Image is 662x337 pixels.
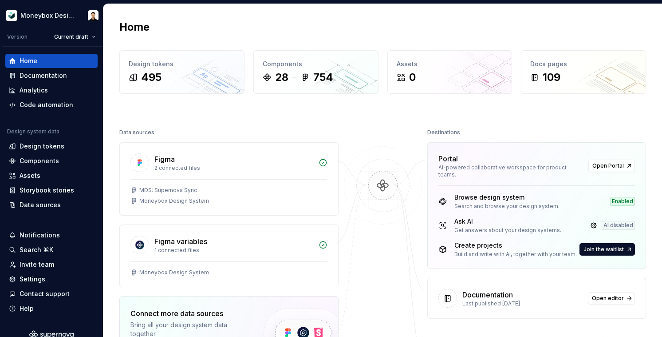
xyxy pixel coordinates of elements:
[543,70,560,84] div: 109
[20,260,54,269] div: Invite team
[20,231,60,240] div: Notifications
[5,228,98,242] button: Notifications
[454,193,560,202] div: Browse design system
[119,50,244,94] a: Design tokens495
[409,70,416,84] div: 0
[5,287,98,301] button: Contact support
[20,201,61,209] div: Data sources
[20,86,48,95] div: Analytics
[313,70,333,84] div: 754
[7,33,28,40] div: Version
[454,217,561,226] div: Ask AI
[5,168,98,183] a: Assets
[438,153,458,164] div: Portal
[5,301,98,316] button: Help
[438,164,583,178] div: AI-powered collaborative workspace for product teams.
[5,83,98,97] a: Analytics
[20,304,34,313] div: Help
[20,100,73,109] div: Code automation
[20,186,74,195] div: Storybook stories
[602,221,635,230] div: AI disabled
[130,308,248,319] div: Connect more data sources
[5,154,98,168] a: Components
[2,6,101,25] button: Moneybox Design SystemDerek
[6,10,17,21] img: 9de6ca4a-8ec4-4eed-b9a2-3d312393a40a.png
[141,70,162,84] div: 495
[588,160,635,172] a: Open Portal
[5,139,98,153] a: Design tokens
[7,128,59,135] div: Design system data
[20,71,67,80] div: Documentation
[462,300,583,307] div: Last published [DATE]
[454,241,577,250] div: Create projects
[20,156,59,165] div: Components
[119,142,339,216] a: Figma2 connected filesMDS: Supernova SyncMoneybox Design System
[20,142,64,151] div: Design tokens
[462,289,513,300] div: Documentation
[592,295,624,302] span: Open editor
[588,292,635,305] a: Open editor
[154,247,313,254] div: 1 connected files
[253,50,378,94] a: Components28754
[454,251,577,258] div: Build and write with AI, together with your team.
[5,68,98,83] a: Documentation
[5,183,98,197] a: Storybook stories
[263,60,369,68] div: Components
[54,33,88,40] span: Current draft
[5,198,98,212] a: Data sources
[20,289,70,298] div: Contact support
[387,50,512,94] a: Assets0
[20,275,45,284] div: Settings
[579,243,635,256] button: Join the waitlist
[154,154,175,164] div: Figma
[5,54,98,68] a: Home
[119,126,154,139] div: Data sources
[454,203,560,210] div: Search and browse your design system.
[129,60,235,68] div: Design tokens
[397,60,503,68] div: Assets
[139,187,197,194] div: MDS: Supernova Sync
[88,10,99,21] img: Derek
[139,197,209,205] div: Moneybox Design System
[5,98,98,112] a: Code automation
[154,236,207,247] div: Figma variables
[427,126,460,139] div: Destinations
[50,31,99,43] button: Current draft
[610,197,635,206] div: Enabled
[5,272,98,286] a: Settings
[119,20,150,34] h2: Home
[454,227,561,234] div: Get answers about your design systems.
[530,60,637,68] div: Docs pages
[20,171,40,180] div: Assets
[119,225,339,287] a: Figma variables1 connected filesMoneybox Design System
[154,164,313,172] div: 2 connected files
[139,269,209,276] div: Moneybox Design System
[20,56,37,65] div: Home
[583,246,624,253] span: Join the waitlist
[521,50,646,94] a: Docs pages109
[20,245,53,254] div: Search ⌘K
[20,11,77,20] div: Moneybox Design System
[592,162,624,169] span: Open Portal
[5,243,98,257] button: Search ⌘K
[5,257,98,272] a: Invite team
[275,70,288,84] div: 28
